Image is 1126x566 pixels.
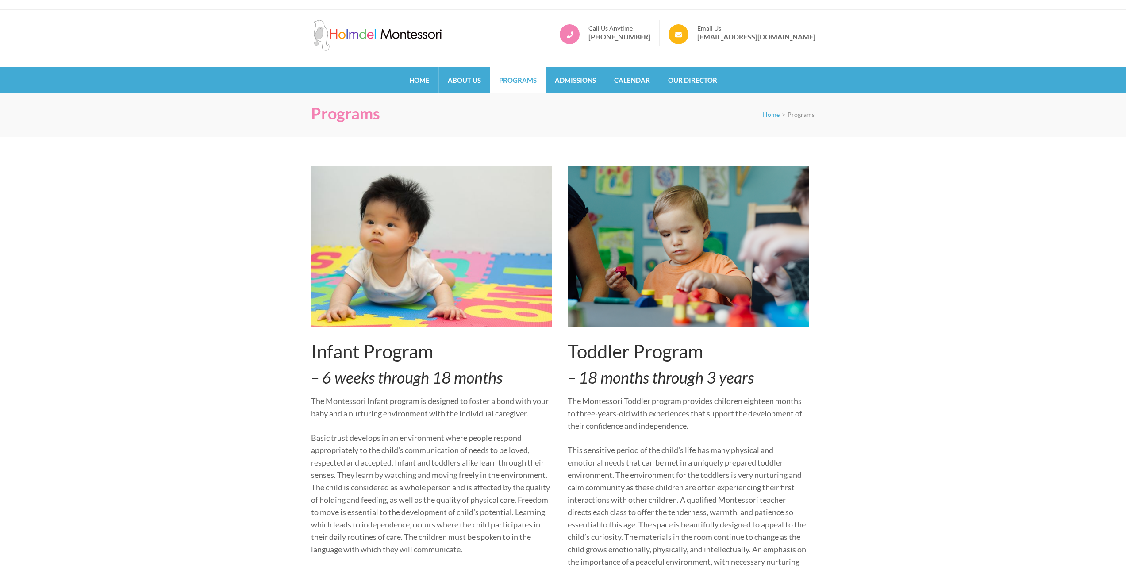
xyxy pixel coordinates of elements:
[311,368,503,387] em: – 6 weeks through 18 months
[588,32,650,41] a: [PHONE_NUMBER]
[782,111,785,118] span: >
[311,104,380,123] h1: Programs
[311,340,552,362] h2: Infant Program
[311,395,552,420] p: The Montessori Infant program is designed to foster a bond with your baby and a nurturing environ...
[588,24,650,32] span: Call Us Anytime
[546,67,605,93] a: Admissions
[697,24,815,32] span: Email Us
[568,395,809,432] p: The Montessori Toddler program provides children eighteen months to three-years-old with experien...
[439,67,490,93] a: About Us
[311,431,552,555] p: Basic trust develops in an environment where people respond appropriately to the child’s communic...
[400,67,438,93] a: Home
[568,340,809,362] h2: Toddler Program
[605,67,659,93] a: Calendar
[659,67,726,93] a: Our Director
[568,368,754,387] em: – 18 months through 3 years
[490,67,546,93] a: Programs
[697,32,815,41] a: [EMAIL_ADDRESS][DOMAIN_NAME]
[311,20,444,51] img: Holmdel Montessori School
[763,111,780,118] a: Home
